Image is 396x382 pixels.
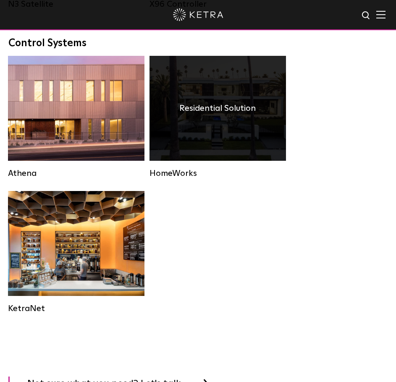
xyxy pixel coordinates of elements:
a: KetraNet Legacy System [8,191,144,314]
div: HomeWorks [149,168,286,178]
img: Hamburger%20Nav.svg [376,10,386,18]
div: KetraNet [8,304,144,314]
div: Control Systems [8,37,388,50]
h4: Residential Solution [179,102,256,115]
a: HomeWorks Residential Solution [149,56,286,178]
a: Athena Commercial Solution [8,56,144,178]
img: search icon [361,10,372,21]
img: ketra-logo-2019-white [173,8,223,21]
div: Athena [8,168,144,178]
